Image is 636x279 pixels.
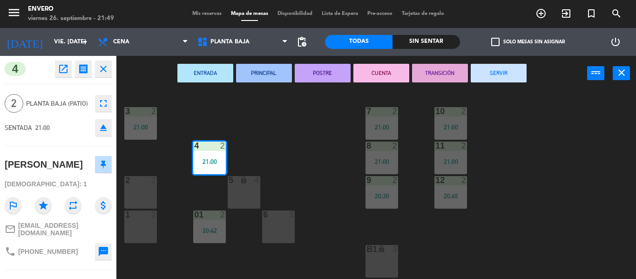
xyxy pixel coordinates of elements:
span: 2 [5,94,23,113]
div: [DEMOGRAPHIC_DATA]: 1 [5,176,112,192]
div: 2 [220,211,226,219]
div: 21:00 [193,158,226,165]
div: 01 [194,211,195,219]
span: [EMAIL_ADDRESS][DOMAIN_NAME] [18,222,112,237]
i: repeat [65,197,81,214]
div: Sin sentar [392,35,460,49]
i: power_input [590,67,602,78]
i: lock [378,245,386,253]
div: 8 [366,142,367,150]
div: 2 [151,107,157,116]
span: SENTADA [5,124,32,131]
button: PRINCIPAL [236,64,292,82]
span: 21:00 [35,124,50,131]
div: 2 [392,107,398,116]
div: 21:00 [365,158,398,165]
div: 5 [229,176,229,184]
div: 2 [392,176,398,184]
span: Tarjetas de regalo [397,11,449,16]
i: outlined_flag [5,197,21,214]
div: 20:42 [193,227,226,234]
span: Cena [113,39,129,45]
div: 4 [194,142,195,150]
button: close [613,66,630,80]
i: exit_to_app [561,8,572,19]
div: 3 [125,107,126,116]
div: 3 [392,245,398,253]
div: 1 [125,211,126,219]
i: power_settings_new [610,36,621,48]
span: pending_actions [296,36,307,48]
i: lock [240,176,248,184]
i: close [616,67,627,78]
i: add_circle_outline [535,8,547,19]
div: Envero [28,5,114,14]
i: turned_in_not [586,8,597,19]
div: 20:30 [365,193,398,199]
span: Lista de Espera [317,11,363,16]
div: 2 [220,142,226,150]
i: eject [98,122,109,133]
div: 12 [435,176,436,184]
div: 2 [461,142,467,150]
span: Planta Baja [210,39,250,45]
div: 2 [461,107,467,116]
button: open_in_new [55,61,72,77]
button: close [95,61,112,77]
button: POSTRE [295,64,351,82]
i: open_in_new [58,63,69,75]
div: 11 [435,142,436,150]
button: ENTRADA [177,64,233,82]
i: fullscreen [98,98,109,109]
div: 4 [255,176,260,184]
i: sms [98,246,109,257]
i: mail_outline [5,224,16,235]
span: Pre-acceso [363,11,397,16]
i: receipt [78,63,89,75]
i: phone [5,246,16,257]
button: sms [95,243,112,260]
div: 21:00 [365,124,398,130]
div: 2 [461,176,467,184]
div: 9 [366,176,367,184]
div: B1 [366,245,367,253]
button: power_input [587,66,604,80]
span: [PHONE_NUMBER] [18,248,78,255]
i: menu [7,6,21,20]
div: 7 [366,107,367,116]
button: SERVIR [471,64,527,82]
button: eject [95,119,112,136]
span: Planta Baja (Patio) [26,98,90,109]
span: 4 [5,62,26,76]
div: 21:00 [124,124,157,130]
span: check_box_outline_blank [491,38,500,46]
button: TRANSICIÓN [412,64,468,82]
span: Mis reservas [188,11,226,16]
span: Mapa de mesas [226,11,273,16]
div: 20:45 [434,193,467,199]
div: 2 [151,211,157,219]
a: mail_outline[EMAIL_ADDRESS][DOMAIN_NAME] [5,222,112,237]
button: receipt [75,61,92,77]
div: 2 [392,142,398,150]
i: arrow_drop_down [80,36,91,48]
span: Disponibilidad [273,11,317,16]
i: search [611,8,622,19]
div: viernes 26. septiembre - 21:49 [28,14,114,23]
i: star [35,197,52,214]
button: CUENTA [353,64,409,82]
div: [PERSON_NAME] [5,157,83,172]
div: 21:00 [434,124,467,130]
div: 2 [151,176,157,184]
i: close [98,63,109,75]
div: 10 [435,107,436,116]
button: fullscreen [95,95,112,112]
div: Todas [325,35,392,49]
i: attach_money [95,197,112,214]
div: 3 [289,211,295,219]
div: 21:00 [434,158,467,165]
label: Solo mesas sin asignar [491,38,565,46]
button: menu [7,6,21,23]
div: 2 [125,176,126,184]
